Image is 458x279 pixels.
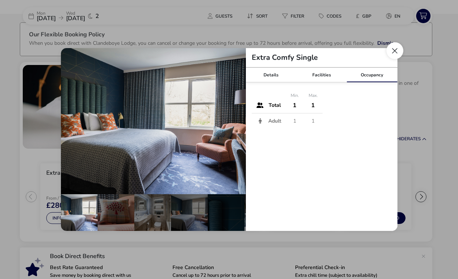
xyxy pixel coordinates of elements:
[296,68,347,82] div: Facilities
[347,68,397,82] div: Occupancy
[286,88,304,98] td: Min.
[386,42,403,59] button: Close dialog
[246,54,324,61] h2: Extra Comfy Single
[61,48,397,231] div: details
[304,98,323,113] td: 1
[263,113,286,129] td: Adult
[304,88,323,98] td: Max.
[286,113,304,129] td: 1
[263,98,286,113] td: Total
[286,98,304,113] td: 1
[246,68,297,82] div: Details
[304,113,323,129] td: 1
[61,48,246,194] img: 2fc8d8194b289e90031513efd3cd5548923c7455a633bcbef55e80dd528340a8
